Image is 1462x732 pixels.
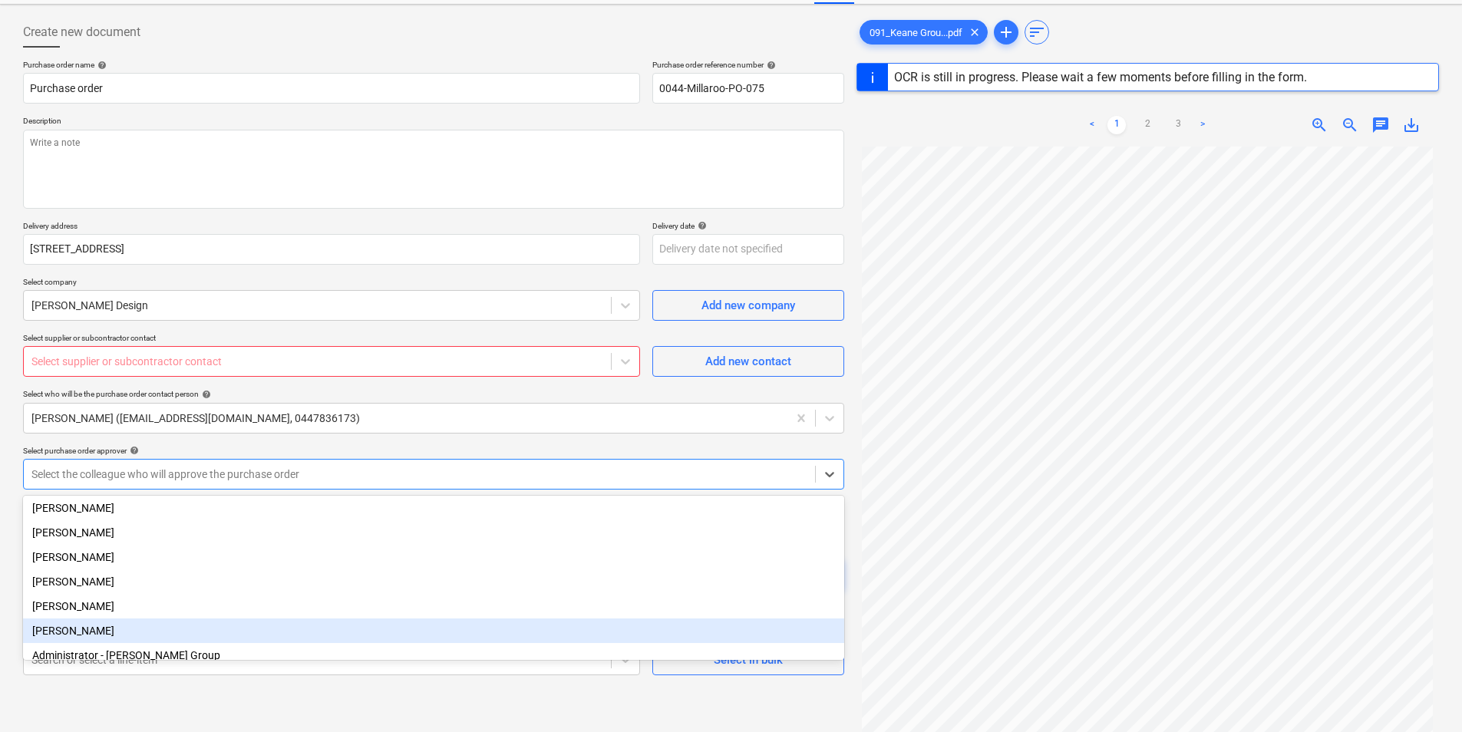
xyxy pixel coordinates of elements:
div: Jason Escobar [23,496,844,520]
div: Brian Keane [23,569,844,594]
div: Rowan MacDonald [23,520,844,545]
span: zoom_in [1310,116,1328,134]
div: Purchase order name [23,60,640,70]
div: Delivery date [652,221,844,231]
div: [PERSON_NAME] [23,520,844,545]
a: Page 3 [1169,116,1187,134]
div: [PERSON_NAME] [23,545,844,569]
input: Document name [23,73,640,104]
div: 091_Keane Grou...pdf [860,20,988,45]
span: add [997,23,1015,41]
p: Description [23,116,844,129]
div: Billy Campbell [23,594,844,618]
p: Delivery address [23,221,640,234]
span: help [127,446,139,455]
div: Add new contact [705,351,791,371]
div: [PERSON_NAME] [23,569,844,594]
span: Create new document [23,23,140,41]
div: Administrator - [PERSON_NAME] Group [23,643,844,668]
p: Select company [23,277,640,290]
a: Page 1 is your current page [1107,116,1126,134]
span: sort [1028,23,1046,41]
button: Add new company [652,290,844,321]
span: help [94,61,107,70]
div: [PERSON_NAME] [23,618,844,643]
div: [PERSON_NAME] [23,496,844,520]
div: [PERSON_NAME] [23,594,844,618]
input: Delivery date not specified [652,234,844,265]
span: 091_Keane Grou...pdf [860,27,972,38]
span: help [764,61,776,70]
div: Select who will be the purchase order contact person [23,389,844,399]
a: Page 2 [1138,116,1157,134]
div: Tejas Pawar [23,545,844,569]
div: OCR is still in progress. Please wait a few moments before filling in the form. [894,70,1307,84]
a: Next page [1193,116,1212,134]
div: Select purchase order approver [23,446,844,456]
input: Delivery address [23,234,640,265]
span: chat [1371,116,1390,134]
div: Add new company [701,295,795,315]
input: Order number [652,73,844,104]
span: zoom_out [1341,116,1359,134]
p: Select supplier or subcontractor contact [23,333,640,346]
div: Purchase order reference number [652,60,844,70]
div: Administrator - Keane Group [23,643,844,668]
span: clear [965,23,984,41]
span: save_alt [1402,116,1421,134]
div: Geoff Morley [23,618,844,643]
button: Add new contact [652,346,844,377]
a: Previous page [1083,116,1101,134]
span: help [199,390,211,399]
span: help [695,221,707,230]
